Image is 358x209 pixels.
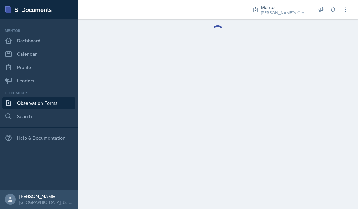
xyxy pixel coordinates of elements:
a: Search [2,110,75,122]
div: Mentor [261,4,309,11]
div: Mentor [2,28,75,33]
div: [PERSON_NAME]'s Group / Fall 2025 [261,10,309,16]
a: Dashboard [2,35,75,47]
a: Observation Forms [2,97,75,109]
a: Profile [2,61,75,73]
a: Calendar [2,48,75,60]
div: Help & Documentation [2,132,75,144]
a: Leaders [2,75,75,87]
div: [GEOGRAPHIC_DATA][US_STATE] in [GEOGRAPHIC_DATA] [19,199,73,205]
div: Documents [2,90,75,96]
div: [PERSON_NAME] [19,193,73,199]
